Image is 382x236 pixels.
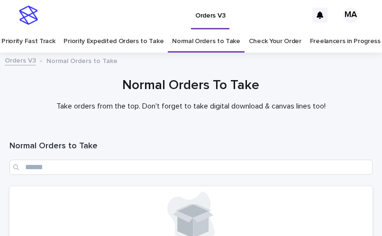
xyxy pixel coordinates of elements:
[5,54,36,65] a: Orders V3
[1,30,55,53] a: Priority Fast Track
[249,30,301,53] a: Check Your Order
[9,102,373,111] p: Take orders from the top. Don't forget to take digital download & canvas lines too!
[343,8,358,23] div: MA
[310,30,381,53] a: Freelancers in Progress
[9,141,373,152] h1: Normal Orders to Take
[172,30,240,53] a: Normal Orders to Take
[46,55,118,65] p: Normal Orders to Take
[9,77,373,94] h1: Normal Orders To Take
[64,30,164,53] a: Priority Expedited Orders to Take
[19,6,38,25] img: stacker-logo-s-only.png
[9,160,373,175] input: Search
